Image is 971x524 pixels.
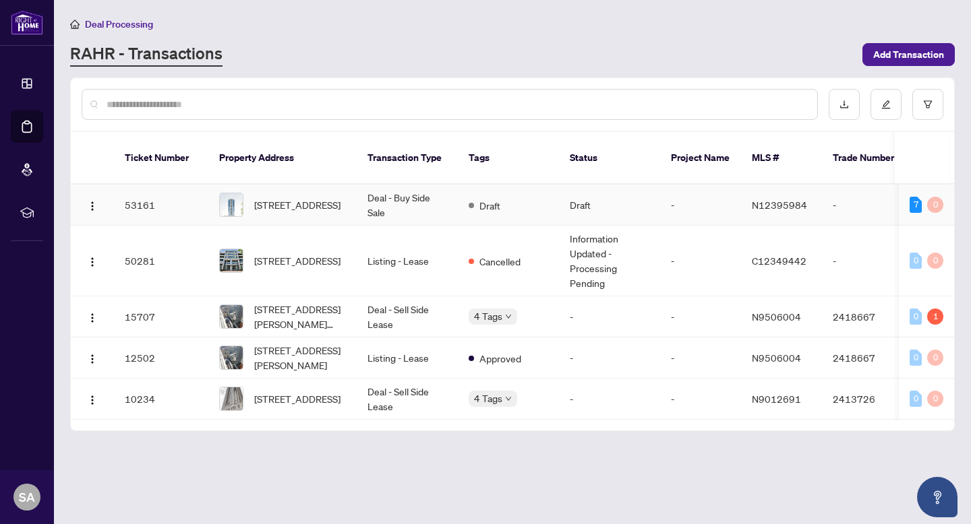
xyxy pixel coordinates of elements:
[82,388,103,410] button: Logo
[927,391,943,407] div: 0
[927,253,943,269] div: 0
[660,296,741,337] td: -
[559,132,660,185] th: Status
[752,352,801,364] span: N9506004
[505,395,512,402] span: down
[559,337,660,379] td: -
[114,379,208,420] td: 10234
[910,391,922,407] div: 0
[559,379,660,420] td: -
[927,308,943,325] div: 1
[479,198,500,213] span: Draft
[559,226,660,296] td: Information Updated - Processing Pending
[220,305,243,328] img: thumbnail-img
[910,350,922,366] div: 0
[82,347,103,368] button: Logo
[822,337,916,379] td: 2418667
[862,43,955,66] button: Add Transaction
[923,100,933,109] span: filter
[70,42,223,67] a: RAHR - Transactions
[559,296,660,337] td: -
[660,132,741,185] th: Project Name
[87,257,98,267] img: Logo
[822,132,916,185] th: Trade Number
[87,201,98,211] img: Logo
[752,255,806,267] span: C12349442
[822,226,916,296] td: -
[254,343,346,372] span: [STREET_ADDRESS][PERSON_NAME]
[208,132,357,185] th: Property Address
[82,250,103,271] button: Logo
[829,89,860,120] button: download
[660,337,741,379] td: -
[254,391,341,406] span: [STREET_ADDRESS]
[114,185,208,226] td: 53161
[85,18,153,30] span: Deal Processing
[840,100,849,109] span: download
[474,308,502,324] span: 4 Tags
[220,346,243,369] img: thumbnail-img
[357,296,458,337] td: Deal - Sell Side Lease
[660,226,741,296] td: -
[873,44,944,65] span: Add Transaction
[357,379,458,420] td: Deal - Sell Side Lease
[254,197,341,212] span: [STREET_ADDRESS]
[220,387,243,410] img: thumbnail-img
[871,89,902,120] button: edit
[479,254,521,269] span: Cancelled
[114,296,208,337] td: 15707
[822,296,916,337] td: 2418667
[254,302,346,331] span: [STREET_ADDRESS][PERSON_NAME][PERSON_NAME]
[917,477,958,517] button: Open asap
[660,185,741,226] td: -
[254,253,341,268] span: [STREET_ADDRESS]
[220,249,243,272] img: thumbnail-img
[881,100,891,109] span: edit
[11,10,43,35] img: logo
[741,132,822,185] th: MLS #
[559,185,660,226] td: Draft
[87,395,98,405] img: Logo
[505,313,512,320] span: down
[114,132,208,185] th: Ticket Number
[114,337,208,379] td: 12502
[752,310,801,323] span: N9506004
[752,199,807,211] span: N12395984
[912,89,943,120] button: filter
[822,379,916,420] td: 2413726
[357,226,458,296] td: Listing - Lease
[660,379,741,420] td: -
[927,350,943,366] div: 0
[82,194,103,216] button: Logo
[357,132,458,185] th: Transaction Type
[479,351,521,366] span: Approved
[927,197,943,213] div: 0
[752,393,801,405] span: N9012691
[19,488,35,506] span: SA
[910,308,922,325] div: 0
[70,20,80,29] span: home
[458,132,559,185] th: Tags
[822,185,916,226] td: -
[357,185,458,226] td: Deal - Buy Side Sale
[357,337,458,379] td: Listing - Lease
[910,253,922,269] div: 0
[87,313,98,323] img: Logo
[220,193,243,216] img: thumbnail-img
[82,306,103,327] button: Logo
[114,226,208,296] td: 50281
[910,197,922,213] div: 7
[474,391,502,406] span: 4 Tags
[87,354,98,364] img: Logo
